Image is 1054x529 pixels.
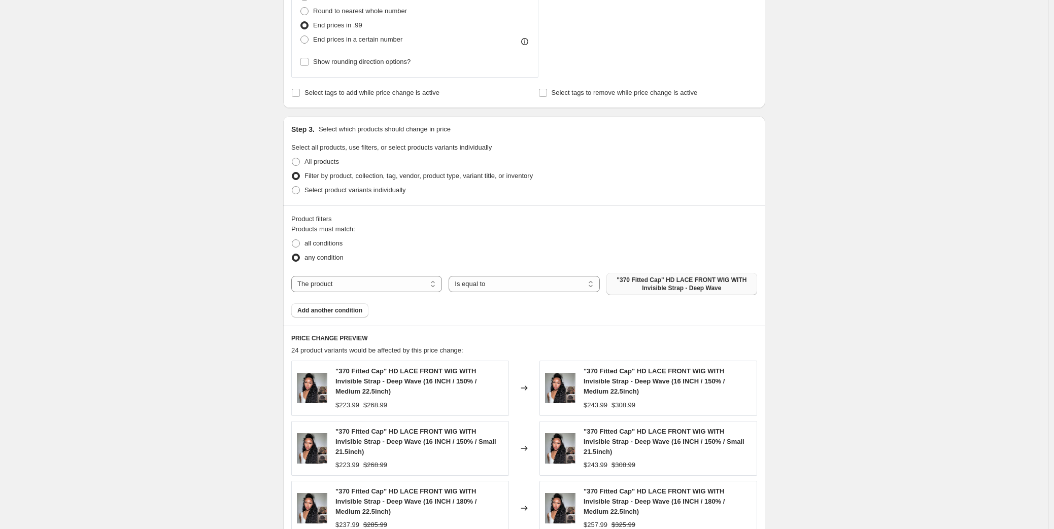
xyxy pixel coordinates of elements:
[335,460,359,470] div: $223.99
[291,225,355,233] span: Products must match:
[304,172,533,180] span: Filter by product, collection, tag, vendor, product type, variant title, or inventory
[363,400,387,410] strike: $268.99
[611,400,635,410] strike: $308.99
[291,144,492,151] span: Select all products, use filters, or select products variants individually
[304,158,339,165] span: All products
[291,124,315,134] h2: Step 3.
[297,373,327,403] img: 0-DW_80x.jpg
[584,428,744,455] span: "370 Fitted Cap" HD LACE FRONT WIG WITH Invisible Strap - Deep Wave (16 INCH / 150% / Small 21.5i...
[363,460,387,470] strike: $268.99
[335,400,359,410] div: $223.99
[304,239,343,247] span: all conditions
[313,36,402,43] span: End prices in a certain number
[606,273,757,295] button: "370 Fitted Cap" HD LACE FRONT WIG WITH Invisible Strap - Deep Wave
[297,306,362,314] span: Add another condition
[335,428,496,455] span: "370 Fitted Cap" HD LACE FRONT WIG WITH Invisible Strap - Deep Wave (16 INCH / 150% / Small 21.5i...
[297,433,327,464] img: 0-DW_80x.jpg
[545,493,575,523] img: 0-DW_80x.jpg
[304,254,344,261] span: any condition
[613,276,751,292] span: "370 Fitted Cap" HD LACE FRONT WIG WITH Invisible Strap - Deep Wave
[304,89,439,96] span: Select tags to add while price change is active
[545,373,575,403] img: 0-DW_80x.jpg
[335,367,477,395] span: "370 Fitted Cap" HD LACE FRONT WIG WITH Invisible Strap - Deep Wave (16 INCH / 150% / Medium 22.5...
[319,124,451,134] p: Select which products should change in price
[584,487,725,515] span: "370 Fitted Cap" HD LACE FRONT WIG WITH Invisible Strap - Deep Wave (16 INCH / 180% / Medium 22.5...
[291,214,757,224] div: Product filters
[313,21,362,29] span: End prices in .99
[313,58,411,65] span: Show rounding direction options?
[611,460,635,470] strike: $308.99
[291,334,757,342] h6: PRICE CHANGE PREVIEW
[584,400,607,410] div: $243.99
[584,460,607,470] div: $243.99
[297,493,327,523] img: 0-DW_80x.jpg
[335,487,477,515] span: "370 Fitted Cap" HD LACE FRONT WIG WITH Invisible Strap - Deep Wave (16 INCH / 180% / Medium 22.5...
[552,89,698,96] span: Select tags to remove while price change is active
[291,346,463,354] span: 24 product variants would be affected by this price change:
[584,367,725,395] span: "370 Fitted Cap" HD LACE FRONT WIG WITH Invisible Strap - Deep Wave (16 INCH / 150% / Medium 22.5...
[291,303,368,318] button: Add another condition
[545,433,575,464] img: 0-DW_80x.jpg
[304,186,405,194] span: Select product variants individually
[313,7,407,15] span: Round to nearest whole number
